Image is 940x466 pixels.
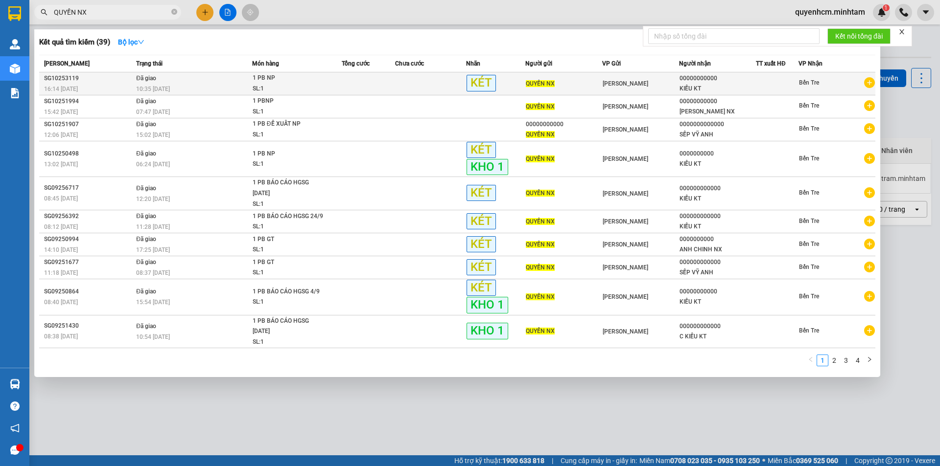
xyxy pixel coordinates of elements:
button: Bộ lọcdown [110,34,152,50]
img: warehouse-icon [10,39,20,49]
span: 14:10 [DATE] [44,246,78,253]
span: Đã giao [136,121,156,128]
span: QUYỀN NX [526,80,555,87]
span: KÉT [467,142,496,158]
span: plus-circle [864,77,875,88]
div: SẾP VỸ ANH [680,267,755,278]
span: Tổng cước [342,60,370,67]
span: KHO 1 [467,159,508,175]
li: 3 [840,355,852,366]
span: [PERSON_NAME] [603,190,648,197]
span: 15:54 [DATE] [136,299,170,306]
div: KIỀU KT [680,194,755,204]
div: SG10251994 [44,96,133,107]
span: Bến Tre [799,125,819,132]
strong: Bộ lọc [118,38,144,46]
div: SG09251677 [44,257,133,267]
div: 0000000000 [680,234,755,244]
span: Bến Tre [799,264,819,270]
span: QUYỀN NX [526,241,555,248]
div: SL: 1 [253,337,326,348]
div: KIỀU KT [680,222,755,232]
span: plus-circle [864,187,875,198]
img: warehouse-icon [10,64,20,74]
a: 1 [817,355,828,366]
span: KHO 1 [467,297,508,313]
div: KIỀU KT [680,159,755,169]
img: solution-icon [10,88,20,98]
span: [PERSON_NAME] [603,218,648,225]
a: 3 [841,355,851,366]
span: Bến Tre [799,155,819,162]
span: [PERSON_NAME] [603,103,648,110]
span: [PERSON_NAME] [603,264,648,271]
div: SG10251907 [44,119,133,130]
input: Nhập số tổng đài [648,28,820,44]
a: 2 [829,355,840,366]
span: KHO 1 [467,323,508,339]
span: Bến Tre [799,293,819,300]
span: 10:54 [DATE] [136,333,170,340]
li: Previous Page [805,355,817,366]
li: 4 [852,355,864,366]
span: [PERSON_NAME] [603,328,648,335]
span: plus-circle [864,262,875,272]
span: down [138,39,144,45]
span: Bến Tre [799,79,819,86]
span: Bến Tre [799,189,819,196]
span: Đã giao [136,98,156,105]
div: SL: 1 [253,130,326,140]
div: SG09256392 [44,211,133,222]
span: QUYỀN NX [526,328,555,334]
button: Kết nối tổng đài [827,28,891,44]
span: Bến Tre [799,218,819,224]
span: [PERSON_NAME] [603,293,648,300]
div: SL: 1 [253,107,326,117]
div: SL: 1 [253,244,326,255]
span: QUYỀN NX [526,293,555,300]
div: ANH CHINH NX [680,244,755,255]
div: 00000000000 [680,287,755,297]
button: right [864,355,875,366]
div: SG10250498 [44,149,133,159]
div: C KIỀU KT [680,332,755,342]
div: 1 PB BÁO CÁO HGSG 4/9 [253,287,326,297]
span: QUYỀN NX [526,190,555,197]
div: 0000000000 [680,149,755,159]
span: Đã giao [136,213,156,220]
div: 1 PBNP [253,96,326,107]
span: 11:28 [DATE] [136,223,170,230]
span: question-circle [10,401,20,411]
span: notification [10,423,20,433]
div: SẾP VỸ ANH [680,130,755,140]
span: 12:20 [DATE] [136,196,170,202]
span: 17:25 [DATE] [136,246,170,253]
span: QUYỀN NX [526,264,555,271]
span: KÉT [467,280,496,296]
span: KÉT [467,259,496,275]
span: plus-circle [864,153,875,164]
div: KIỀU KT [680,297,755,307]
span: KÉT [467,75,496,91]
span: Bến Tre [799,102,819,109]
span: KÉT [467,213,496,229]
span: 15:02 [DATE] [136,132,170,138]
span: Đã giao [136,236,156,243]
span: plus-circle [864,325,875,336]
div: 1 PB BÁO CÁO HGSG [DATE] [253,178,326,199]
div: [PERSON_NAME] NX [680,107,755,117]
span: KÉT [467,236,496,252]
span: Đã giao [136,150,156,157]
span: search [41,9,47,16]
span: 06:24 [DATE] [136,161,170,168]
span: 13:02 [DATE] [44,161,78,168]
div: SL: 1 [253,159,326,170]
span: Đã giao [136,323,156,330]
span: close-circle [171,9,177,15]
div: SL: 1 [253,297,326,308]
span: Món hàng [252,60,279,67]
div: SG09250864 [44,287,133,297]
span: KÉT [467,185,496,201]
span: 08:40 [DATE] [44,299,78,306]
div: 1 PB BÁO CÁO HGSG [DATE] [253,316,326,337]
